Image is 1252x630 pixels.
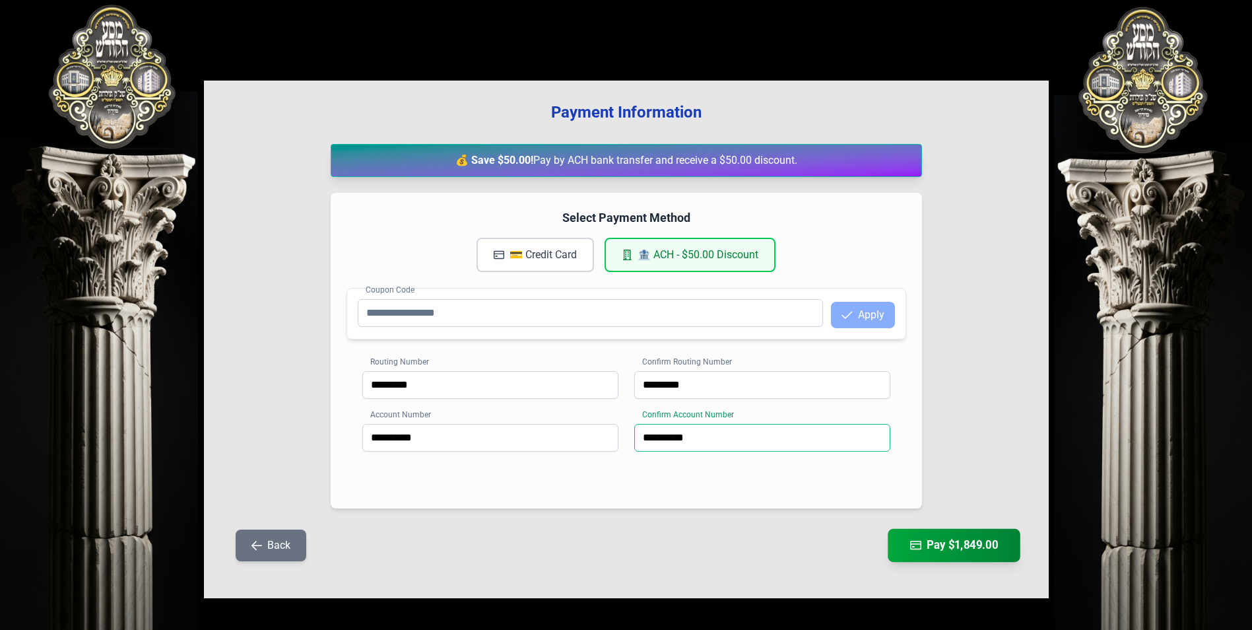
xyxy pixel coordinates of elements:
[236,530,306,561] button: Back
[346,209,906,227] h4: Select Payment Method
[455,154,533,166] strong: 💰 Save $50.00!
[888,529,1020,562] button: Pay $1,849.00
[225,102,1028,123] h3: Payment Information
[477,238,594,272] button: 💳 Credit Card
[331,144,922,177] div: Pay by ACH bank transfer and receive a $50.00 discount.
[831,302,895,328] button: Apply
[605,238,775,272] button: 🏦 ACH - $50.00 Discount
